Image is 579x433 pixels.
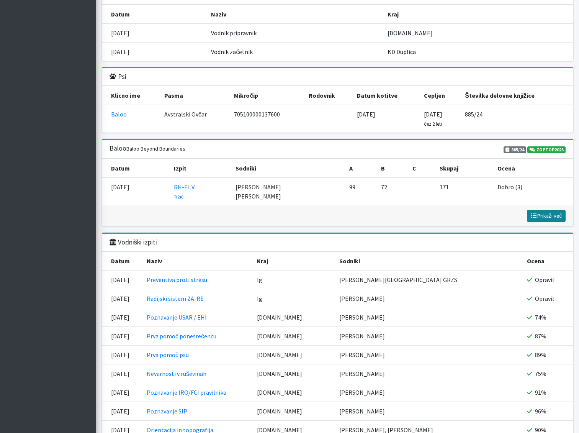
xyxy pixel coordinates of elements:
[147,389,226,396] a: Poznavanje IRO/FCI pravilnika
[229,86,304,105] th: Mikročip
[252,346,335,364] td: [DOMAIN_NAME]
[345,159,376,178] th: A
[460,105,573,133] td: 885/24
[147,313,207,321] a: Poznavanje USAR / EHI
[102,402,142,421] td: [DATE]
[335,308,522,327] td: [PERSON_NAME]
[376,178,408,206] td: 72
[252,271,335,289] td: Ig
[206,5,383,24] th: Naziv
[160,86,229,105] th: Pasma
[522,252,573,271] th: Ocena
[419,86,460,105] th: Cepljen
[147,351,189,359] a: Prva pomoč psu
[126,145,185,152] small: Baloo Beyond Boundaries
[383,43,573,61] td: KD Duplica
[174,183,195,200] a: RH-FL V Tržič
[419,105,460,133] td: [DATE]
[102,252,142,271] th: Datum
[147,276,207,284] a: Preventiva proti stresu
[460,86,573,105] th: Številka delovne knjižice
[335,383,522,402] td: [PERSON_NAME]
[102,346,142,364] td: [DATE]
[111,110,127,118] a: Baloo
[335,252,522,271] th: Sodniki
[102,364,142,383] td: [DATE]
[335,402,522,421] td: [PERSON_NAME]
[383,5,573,24] th: Kraj
[535,389,546,396] span: 91%
[304,86,352,105] th: Rodovnik
[535,276,554,284] span: Opravil
[147,407,187,415] a: Poznavanje SIP
[102,271,142,289] td: [DATE]
[147,370,206,377] a: Nevarnosti v ruševinah
[110,73,126,81] h3: Psi
[160,105,229,133] td: Avstralski Ovčar
[142,252,252,271] th: Naziv
[102,43,207,61] td: [DATE]
[424,121,442,127] small: čez 2 leti
[408,159,435,178] th: C
[252,252,335,271] th: Kraj
[335,346,522,364] td: [PERSON_NAME]
[206,43,383,61] td: Vodnik začetnik
[335,364,522,383] td: [PERSON_NAME]
[530,212,562,219] span: Prikaži več
[102,24,207,43] td: [DATE]
[229,105,304,133] td: 705100000137600
[335,327,522,346] td: [PERSON_NAME]
[383,24,573,43] td: [DOMAIN_NAME]
[252,383,335,402] td: [DOMAIN_NAME]
[102,308,142,327] td: [DATE]
[102,86,160,105] th: Klicno ime
[376,159,408,178] th: B
[102,383,142,402] td: [DATE]
[535,332,546,340] span: 87%
[252,327,335,346] td: [DOMAIN_NAME]
[252,402,335,421] td: [DOMAIN_NAME]
[352,105,420,133] td: [DATE]
[174,194,184,200] small: Tržič
[147,332,216,340] a: Prva pomoč ponesrečencu
[335,289,522,308] td: [PERSON_NAME]
[352,86,420,105] th: Datum kotitve
[335,271,522,289] td: [PERSON_NAME][GEOGRAPHIC_DATA] GRZS
[435,178,493,206] td: 171
[345,178,376,206] td: 99
[110,238,157,246] h3: Vodniški izpiti
[535,313,546,321] span: 74%
[206,24,383,43] td: Vodnik pripravnik
[102,289,142,308] td: [DATE]
[252,289,335,308] td: Ig
[102,5,207,24] th: Datum
[527,146,566,153] a: ZOPTOP2025
[252,364,335,383] td: [DOMAIN_NAME]
[231,178,344,206] td: [PERSON_NAME] [PERSON_NAME]
[504,146,526,153] span: 885/24
[102,159,169,178] th: Datum
[535,407,546,415] span: 96%
[102,327,142,346] td: [DATE]
[493,159,573,178] th: Ocena
[102,178,169,206] td: [DATE]
[493,178,573,206] td: Dobro (3)
[169,159,231,178] th: Izpit
[527,210,566,222] button: Prikaži več
[147,295,204,302] a: Radijski sistem ZA-RE
[110,144,185,153] h3: Baloo
[435,159,493,178] th: Skupaj
[252,308,335,327] td: [DOMAIN_NAME]
[231,159,344,178] th: Sodniki
[535,351,546,359] span: 89%
[535,295,554,302] span: Opravil
[535,370,546,377] span: 75%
